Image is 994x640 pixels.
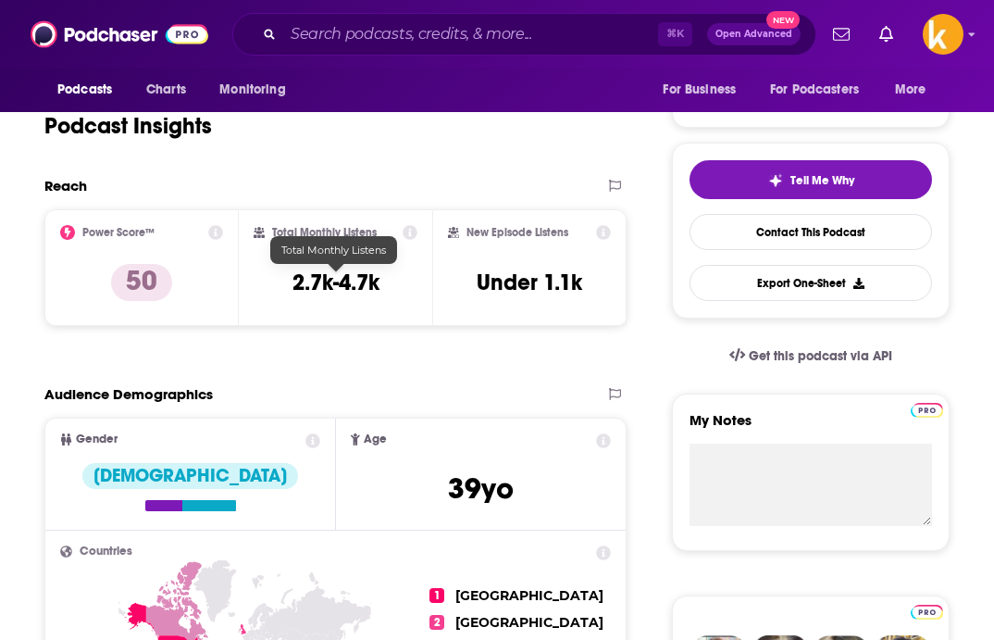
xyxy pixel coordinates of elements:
[134,72,197,107] a: Charts
[872,19,901,50] a: Show notifications dropdown
[715,30,792,39] span: Open Advanced
[80,546,132,558] span: Countries
[923,14,963,55] button: Show profile menu
[429,588,444,603] span: 1
[911,602,943,620] a: Pro website
[272,226,377,239] h2: Total Monthly Listens
[44,177,87,195] h2: Reach
[707,23,801,45] button: Open AdvancedNew
[690,214,932,250] a: Contact This Podcast
[650,72,759,107] button: open menu
[31,17,208,52] img: Podchaser - Follow, Share and Rate Podcasts
[232,13,816,56] div: Search podcasts, credits, & more...
[206,72,309,107] button: open menu
[658,22,692,46] span: ⌘ K
[826,19,857,50] a: Show notifications dropdown
[111,264,172,301] p: 50
[477,269,582,296] h3: Under 1.1k
[768,173,783,188] img: tell me why sparkle
[455,587,603,604] span: [GEOGRAPHIC_DATA]
[749,348,892,364] span: Get this podcast via API
[283,19,658,49] input: Search podcasts, credits, & more...
[76,433,118,445] span: Gender
[44,385,213,403] h2: Audience Demographics
[44,72,136,107] button: open menu
[895,77,926,103] span: More
[911,400,943,418] a: Pro website
[923,14,963,55] span: Logged in as sshawan
[292,269,379,296] h3: 2.7k-4.7k
[455,614,603,631] span: [GEOGRAPHIC_DATA]
[770,77,859,103] span: For Podcasters
[690,265,932,301] button: Export One-Sheet
[448,471,514,507] span: 39 yo
[758,72,886,107] button: open menu
[57,77,112,103] span: Podcasts
[882,72,950,107] button: open menu
[82,226,155,239] h2: Power Score™
[281,244,386,257] span: Total Monthly Listens
[663,77,736,103] span: For Business
[82,463,298,489] div: [DEMOGRAPHIC_DATA]
[429,615,444,630] span: 2
[690,411,932,444] label: My Notes
[466,226,568,239] h2: New Episode Listens
[923,14,963,55] img: User Profile
[790,173,854,188] span: Tell Me Why
[690,160,932,199] button: tell me why sparkleTell Me Why
[364,433,387,445] span: Age
[766,11,800,29] span: New
[911,403,943,418] img: Podchaser Pro
[44,112,212,140] h1: Podcast Insights
[714,333,907,379] a: Get this podcast via API
[219,77,285,103] span: Monitoring
[146,77,186,103] span: Charts
[911,605,943,620] img: Podchaser Pro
